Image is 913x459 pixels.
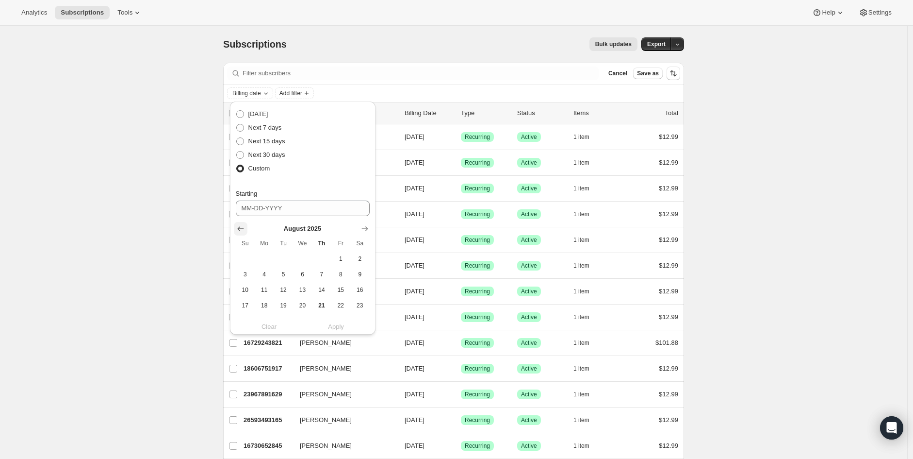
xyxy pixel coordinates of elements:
span: Active [521,133,537,141]
span: 1 item [573,416,589,424]
span: 1 item [573,133,589,141]
span: Starting [236,190,258,197]
span: 11 [259,286,270,294]
span: [PERSON_NAME] [300,415,352,425]
button: Sort the results [667,67,680,80]
button: Bulk updates [589,37,637,51]
button: [PERSON_NAME] [294,438,391,454]
span: 18 [259,302,270,309]
span: [DATE] [405,313,424,321]
button: Monday August 25 2025 [255,313,274,329]
span: Recurring [465,288,490,295]
span: $12.99 [659,288,678,295]
span: [PERSON_NAME] [300,338,352,348]
span: 1 item [573,159,589,167]
span: 30 [354,317,365,325]
span: Billing date [232,89,261,97]
span: 1 item [573,442,589,450]
span: [DATE] [405,365,424,372]
div: 25485934765[PERSON_NAME][DATE]SuccessRecurringSuccessActive1 item$12.99 [244,310,678,324]
span: 10 [240,286,251,294]
span: [DATE] [405,442,424,449]
button: Add filter [275,87,314,99]
span: [DATE] [405,133,424,140]
p: 16730652845 [244,441,292,451]
span: $12.99 [659,159,678,166]
button: Monday August 18 2025 [255,298,274,313]
button: Friday August 22 2025 [331,298,350,313]
button: Tuesday August 19 2025 [274,298,293,313]
button: Cancel [604,68,631,79]
span: Active [521,210,537,218]
span: Custom [248,165,270,172]
span: 24 [240,317,251,325]
div: Type [461,108,509,118]
th: Sunday [236,236,255,251]
span: 28 [316,317,327,325]
span: Recurring [465,210,490,218]
span: Recurring [465,391,490,398]
button: 1 item [573,362,600,375]
span: $12.99 [659,185,678,192]
span: 1 item [573,288,589,295]
button: Today Thursday August 21 2025 [312,298,331,313]
span: Fr [335,239,346,247]
span: 26 [277,317,289,325]
div: 16729243821[PERSON_NAME][DATE]SuccessRecurringSuccessActive1 item$101.88 [244,336,678,350]
span: Mo [259,239,270,247]
button: Export [641,37,671,51]
span: 23 [354,302,365,309]
span: [DATE] [405,416,424,424]
button: 1 item [573,285,600,298]
span: [PERSON_NAME] [300,390,352,399]
span: 2 [354,255,365,263]
button: Saturday August 23 2025 [350,298,369,313]
span: Active [521,365,537,373]
span: 12 [277,286,289,294]
span: 5 [277,271,289,278]
span: 22 [335,302,346,309]
span: [DATE] [405,288,424,295]
span: Help [822,9,835,17]
th: Monday [255,236,274,251]
th: Saturday [350,236,369,251]
span: Su [240,239,251,247]
button: Tools [112,6,148,19]
div: 16730652845[PERSON_NAME][DATE]SuccessRecurringSuccessActive1 item$12.99 [244,439,678,453]
span: Recurring [465,133,490,141]
div: 18606751917[PERSON_NAME][DATE]SuccessRecurringSuccessActive1 item$12.99 [244,362,678,375]
span: [PERSON_NAME] [300,441,352,451]
p: Status [517,108,566,118]
span: 20 [297,302,308,309]
button: Sunday August 3 2025 [236,267,255,282]
div: 23967891629[PERSON_NAME][DATE]SuccessRecurringSuccessActive1 item$12.99 [244,388,678,401]
span: $12.99 [659,416,678,424]
button: Thursday August 28 2025 [312,313,331,329]
span: Subscriptions [61,9,104,17]
div: IDCustomerBilling DateTypeStatusItemsTotal [244,108,678,118]
span: $12.99 [659,391,678,398]
input: MM-DD-YYYY [236,201,370,216]
span: Active [521,339,537,347]
span: 6 [297,271,308,278]
div: Open Intercom Messenger [880,416,903,440]
span: 15 [335,286,346,294]
span: 4 [259,271,270,278]
div: 26593493165[PERSON_NAME][DATE]SuccessRecurringSuccessActive1 item$12.99 [244,413,678,427]
span: 8 [335,271,346,278]
span: Active [521,159,537,167]
span: $12.99 [659,262,678,269]
button: [PERSON_NAME] [294,361,391,376]
span: 9 [354,271,365,278]
button: Friday August 8 2025 [331,267,350,282]
span: Active [521,236,537,244]
button: Friday August 15 2025 [331,282,350,298]
button: Save as [633,68,663,79]
div: Items [573,108,622,118]
div: 26138837165[PERSON_NAME][DATE]SuccessRecurringSuccessActive1 item$12.99 [244,233,678,247]
span: [DATE] [248,110,268,118]
span: 7 [316,271,327,278]
button: [PERSON_NAME] [294,335,391,351]
button: Settings [853,6,897,19]
span: $12.99 [659,210,678,218]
